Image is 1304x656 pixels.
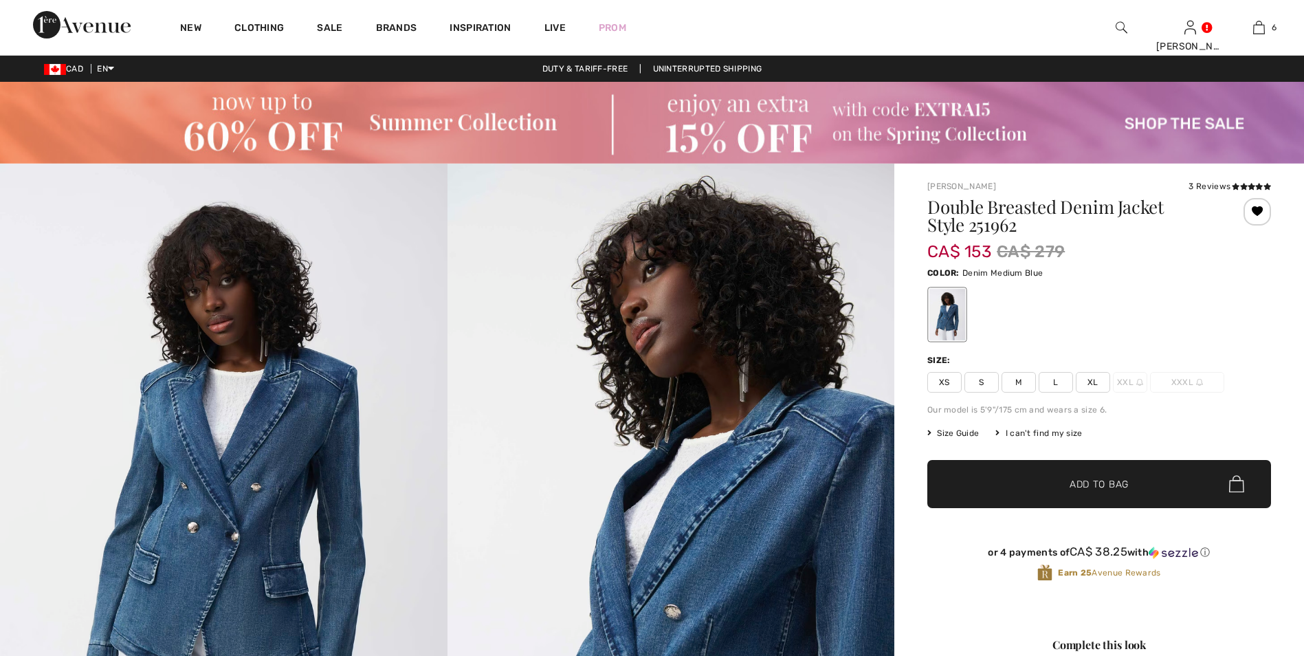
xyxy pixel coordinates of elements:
[1149,547,1198,559] img: Sezzle
[927,404,1271,416] div: Our model is 5'9"/175 cm and wears a size 6.
[97,64,114,74] span: EN
[1116,19,1127,36] img: search the website
[1196,379,1203,386] img: ring-m.svg
[927,545,1271,564] div: or 4 payments ofCA$ 38.25withSezzle Click to learn more about Sezzle
[927,637,1271,653] div: Complete this look
[317,22,342,36] a: Sale
[1184,21,1196,34] a: Sign In
[929,289,965,340] div: Denim Medium Blue
[33,11,131,39] img: 1ère Avenue
[1070,477,1129,491] span: Add to Bag
[995,427,1082,439] div: I can't find my size
[1189,180,1271,193] div: 3 Reviews
[927,427,979,439] span: Size Guide
[927,198,1214,234] h1: Double Breasted Denim Jacket Style 251962
[1037,564,1052,582] img: Avenue Rewards
[1113,372,1147,393] span: XXL
[927,354,953,367] div: Size:
[1184,19,1196,36] img: My Info
[1156,39,1224,54] div: [PERSON_NAME]
[376,22,417,36] a: Brands
[450,22,511,36] span: Inspiration
[1225,19,1292,36] a: 6
[927,460,1271,508] button: Add to Bag
[964,372,999,393] span: S
[1058,567,1160,579] span: Avenue Rewards
[44,64,89,74] span: CAD
[1039,372,1073,393] span: L
[927,228,991,261] span: CA$ 153
[234,22,284,36] a: Clothing
[1136,379,1143,386] img: ring-m.svg
[1253,19,1265,36] img: My Bag
[1058,568,1092,578] strong: Earn 25
[44,64,66,75] img: Canadian Dollar
[599,21,626,35] a: Prom
[927,372,962,393] span: XS
[962,268,1043,278] span: Denim Medium Blue
[927,182,996,191] a: [PERSON_NAME]
[927,268,960,278] span: Color:
[927,545,1271,559] div: or 4 payments of with
[1229,475,1244,493] img: Bag.svg
[997,239,1065,264] span: CA$ 279
[1272,21,1277,34] span: 6
[1002,372,1036,393] span: M
[1076,372,1110,393] span: XL
[180,22,201,36] a: New
[1070,545,1127,558] span: CA$ 38.25
[1150,372,1224,393] span: XXXL
[544,21,566,35] a: Live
